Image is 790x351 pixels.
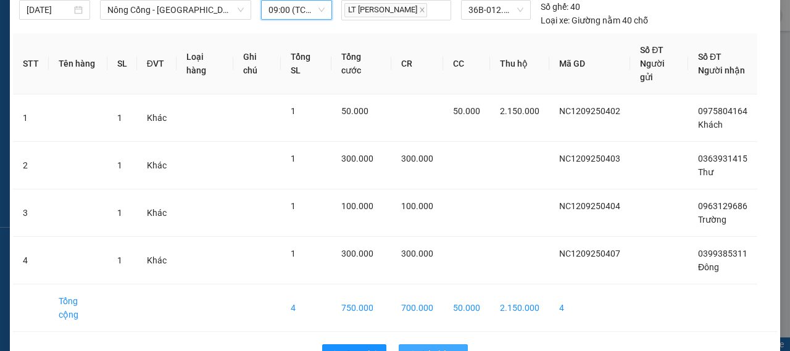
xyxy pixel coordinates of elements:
[341,154,373,163] span: 300.000
[541,14,570,27] span: Loại xe:
[13,142,49,189] td: 2
[281,284,331,332] td: 4
[698,154,747,163] span: 0363931415
[698,120,723,130] span: Khách
[490,33,549,94] th: Thu hộ
[233,33,281,94] th: Ghi chú
[107,1,244,19] span: Nông Cống - Thái Nguyên
[268,1,325,19] span: 09:00 (TC) - 36B-012.35
[291,201,296,211] span: 1
[559,106,620,116] span: NC1209250402
[237,6,244,14] span: down
[137,94,177,142] td: Khác
[281,33,331,94] th: Tổng SL
[344,3,427,17] span: LT [PERSON_NAME]
[443,33,490,94] th: CC
[13,189,49,237] td: 3
[13,33,49,94] th: STT
[27,3,72,17] input: 12/09/2025
[117,208,122,218] span: 1
[13,94,49,142] td: 1
[559,201,620,211] span: NC1209250404
[453,106,480,116] span: 50.000
[331,33,392,94] th: Tổng cước
[490,284,549,332] td: 2.150.000
[177,33,233,94] th: Loại hàng
[391,33,443,94] th: CR
[291,154,296,163] span: 1
[117,113,122,123] span: 1
[640,59,665,82] span: Người gửi
[698,249,747,258] span: 0399385311
[698,215,726,225] span: Trường
[341,249,373,258] span: 300.000
[43,52,83,65] span: SĐT XE
[549,284,630,332] td: 4
[698,106,747,116] span: 0975804164
[26,10,104,50] strong: CHUYỂN PHÁT NHANH ĐÔNG LÝ
[13,237,49,284] td: 4
[698,52,721,62] span: Số ĐT
[137,142,177,189] td: Khác
[341,106,368,116] span: 50.000
[49,33,107,94] th: Tên hàng
[549,33,630,94] th: Mã GD
[401,249,433,258] span: 300.000
[391,284,443,332] td: 700.000
[117,255,122,265] span: 1
[137,189,177,237] td: Khác
[137,237,177,284] td: Khác
[468,1,523,19] span: 36B-012.35
[500,106,539,116] span: 2.150.000
[541,14,648,27] div: Giường nằm 40 chỗ
[419,7,425,13] span: close
[443,284,490,332] td: 50.000
[698,65,745,75] span: Người nhận
[291,106,296,116] span: 1
[137,33,177,94] th: ĐVT
[559,249,620,258] span: NC1209250407
[401,154,433,163] span: 300.000
[698,262,719,272] span: Đông
[640,45,663,55] span: Số ĐT
[331,284,392,332] td: 750.000
[291,249,296,258] span: 1
[49,284,107,332] td: Tổng cộng
[698,201,747,211] span: 0963129686
[117,160,122,170] span: 1
[105,50,179,63] span: NC1209250416
[401,201,433,211] span: 100.000
[698,167,713,177] span: Thư
[559,154,620,163] span: NC1209250403
[6,36,25,79] img: logo
[341,201,373,211] span: 100.000
[31,68,98,94] strong: PHIẾU BIÊN NHẬN
[107,33,137,94] th: SL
